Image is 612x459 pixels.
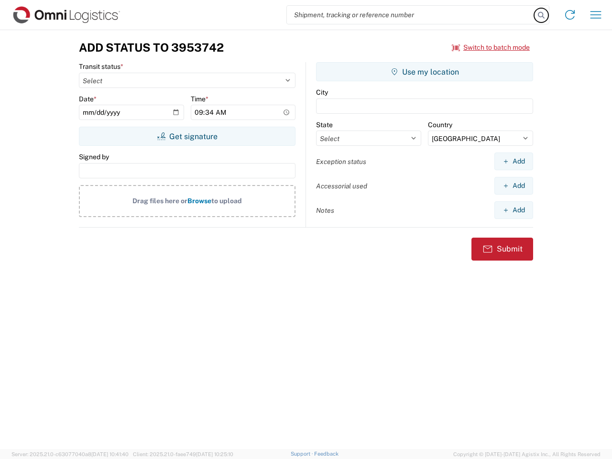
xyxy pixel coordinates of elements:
[452,40,530,55] button: Switch to batch mode
[11,451,129,457] span: Server: 2025.21.0-c63077040a8
[287,6,535,24] input: Shipment, tracking or reference number
[79,62,123,71] label: Transit status
[316,157,366,166] label: Exception status
[494,201,533,219] button: Add
[316,88,328,97] label: City
[191,95,208,103] label: Time
[494,153,533,170] button: Add
[428,120,452,129] label: Country
[316,62,533,81] button: Use my location
[79,41,224,55] h3: Add Status to 3953742
[314,451,339,457] a: Feedback
[316,206,334,215] label: Notes
[471,238,533,261] button: Submit
[291,451,315,457] a: Support
[132,197,187,205] span: Drag files here or
[79,95,97,103] label: Date
[211,197,242,205] span: to upload
[79,153,109,161] label: Signed by
[91,451,129,457] span: [DATE] 10:41:40
[453,450,601,459] span: Copyright © [DATE]-[DATE] Agistix Inc., All Rights Reserved
[187,197,211,205] span: Browse
[79,127,295,146] button: Get signature
[196,451,233,457] span: [DATE] 10:25:10
[316,182,367,190] label: Accessorial used
[494,177,533,195] button: Add
[133,451,233,457] span: Client: 2025.21.0-faee749
[316,120,333,129] label: State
